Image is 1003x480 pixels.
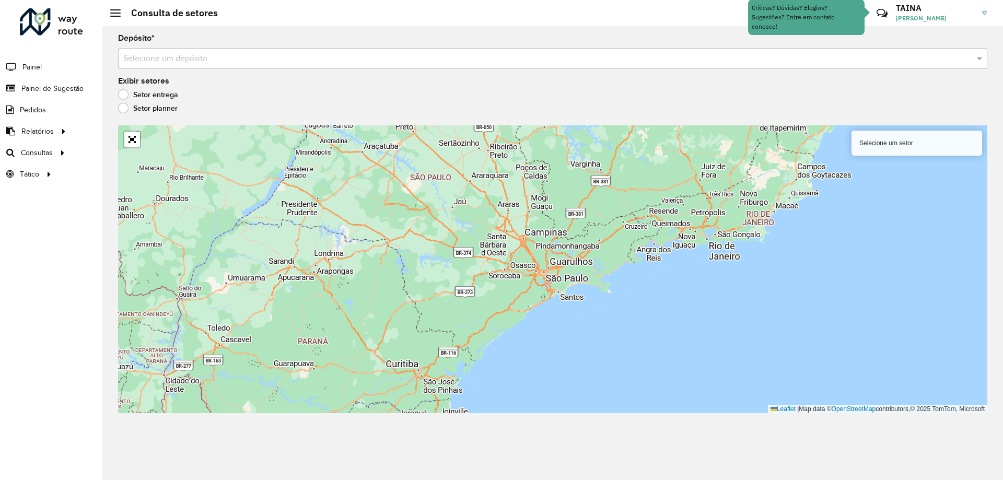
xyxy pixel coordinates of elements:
span: Pedidos [20,104,46,115]
label: Exibir setores [118,75,169,87]
span: [PERSON_NAME] [896,14,974,23]
span: Consultas [21,147,53,158]
label: Setor planner [118,103,178,113]
a: OpenStreetMap [832,405,876,413]
a: Abrir mapa em tela cheia [124,132,140,147]
h2: Consulta de setores [121,7,218,19]
a: Contato Rápido [871,2,893,25]
span: | [797,405,799,413]
div: Selecione um setor [852,131,982,156]
span: Painel [22,62,42,73]
div: Map data © contributors,© 2025 TomTom, Microsoft [768,405,987,414]
span: Relatórios [21,126,54,137]
a: Leaflet [771,405,796,413]
h3: TAINA [896,3,974,13]
span: Tático [20,169,39,180]
label: Depósito [118,32,155,44]
label: Setor entrega [118,89,178,100]
span: Painel de Sugestão [21,83,84,94]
